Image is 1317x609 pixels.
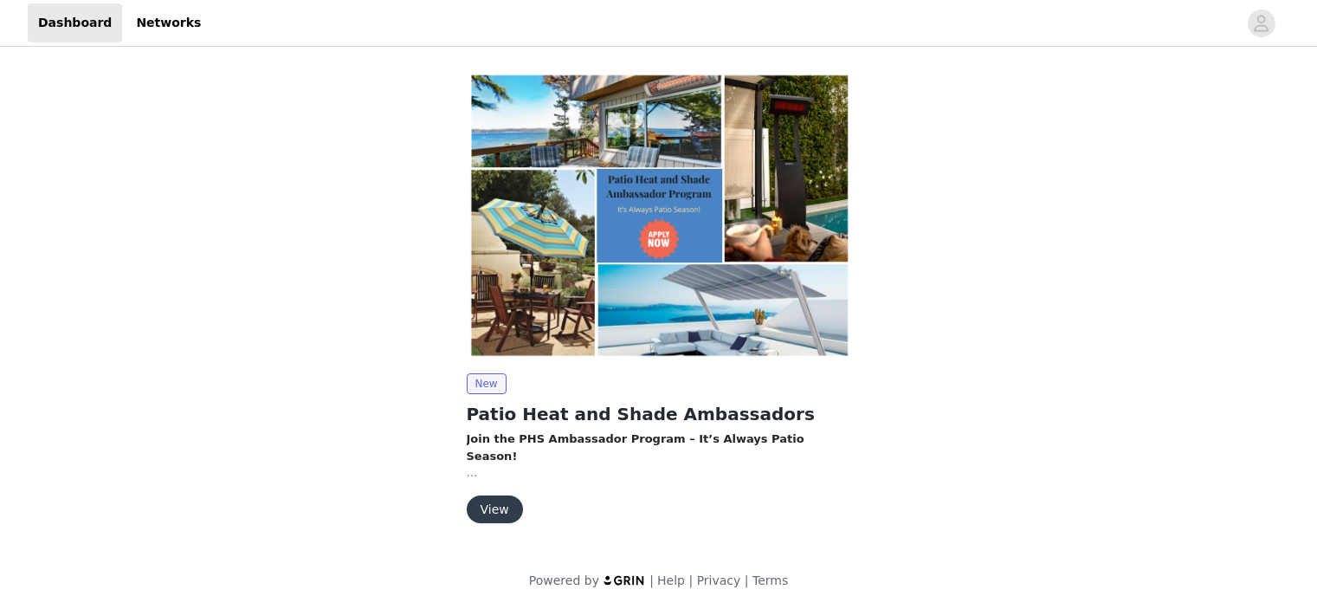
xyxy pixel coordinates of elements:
[688,573,693,587] span: |
[603,574,646,586] img: logo
[697,573,741,587] a: Privacy
[649,573,654,587] span: |
[529,573,599,587] span: Powered by
[28,3,122,42] a: Dashboard
[467,503,523,516] a: View
[126,3,211,42] a: Networks
[467,401,851,427] h2: Patio Heat and Shade Ambassadors
[467,496,523,523] button: View
[745,573,749,587] span: |
[467,432,804,463] strong: Join the PHS Ambassador Program – It’s Always Patio Season!
[657,573,685,587] a: Help
[467,71,851,360] img: Patio Heat & Shade
[752,573,788,587] a: Terms
[1253,10,1269,37] div: avatar
[467,373,507,394] span: New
